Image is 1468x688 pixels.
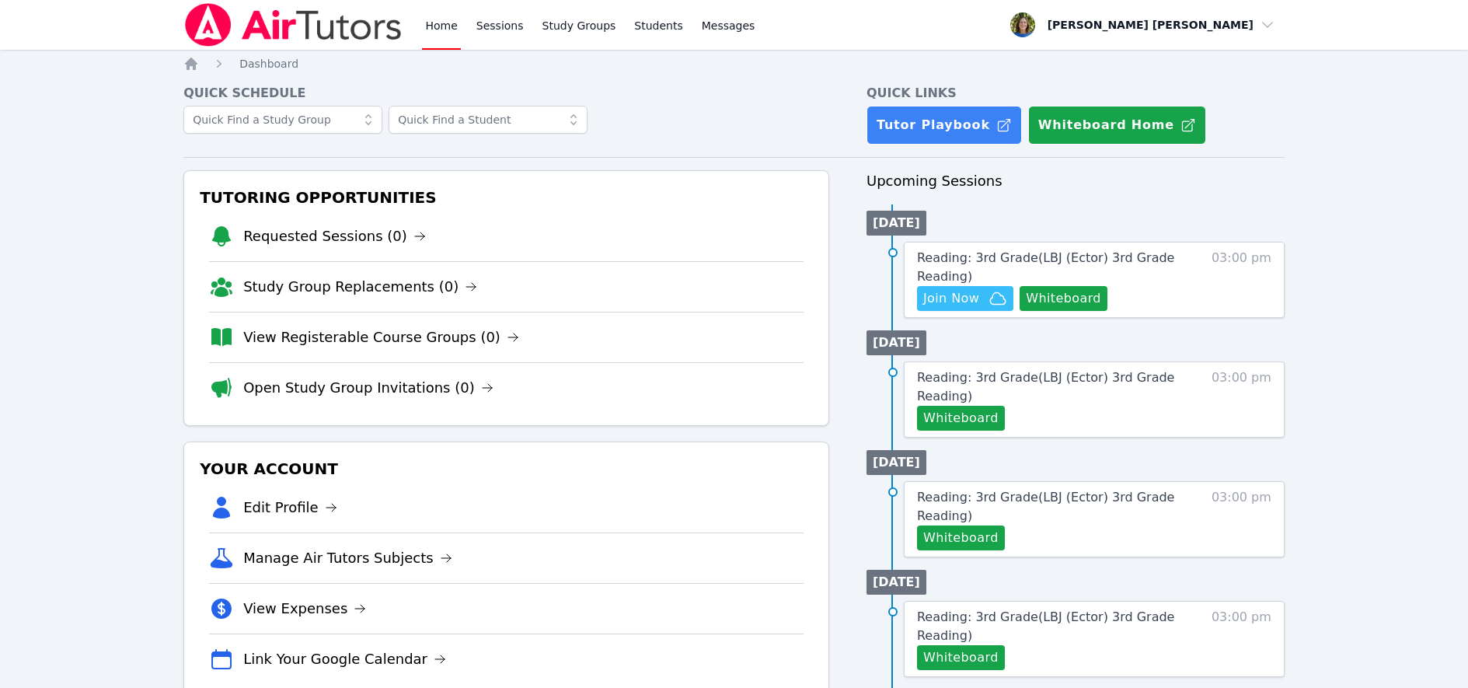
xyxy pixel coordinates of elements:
span: Reading: 3rd Grade ( LBJ (Ector) 3rd Grade Reading ) [917,490,1174,523]
button: Whiteboard [917,526,1005,550]
a: Reading: 3rd Grade(LBJ (Ector) 3rd Grade Reading) [917,249,1183,286]
li: [DATE] [867,211,926,236]
a: Reading: 3rd Grade(LBJ (Ector) 3rd Grade Reading) [917,488,1183,526]
h4: Quick Schedule [183,84,829,103]
a: Reading: 3rd Grade(LBJ (Ector) 3rd Grade Reading) [917,608,1183,645]
a: Open Study Group Invitations (0) [243,377,493,399]
span: 03:00 pm [1212,608,1271,670]
a: Edit Profile [243,497,337,519]
button: Whiteboard [917,645,1005,670]
a: Tutor Playbook [867,106,1022,145]
span: Reading: 3rd Grade ( LBJ (Ector) 3rd Grade Reading ) [917,370,1174,403]
a: View Registerable Course Groups (0) [243,327,519,348]
button: Join Now [917,286,1013,311]
input: Quick Find a Study Group [183,106,382,134]
button: Whiteboard [1020,286,1107,311]
a: Dashboard [239,56,298,72]
a: Manage Air Tutors Subjects [243,547,452,569]
h3: Upcoming Sessions [867,170,1285,192]
span: Join Now [923,289,979,308]
h3: Tutoring Opportunities [197,183,816,211]
a: Requested Sessions (0) [243,225,426,247]
a: Study Group Replacements (0) [243,276,477,298]
nav: Breadcrumb [183,56,1285,72]
span: Reading: 3rd Grade ( LBJ (Ector) 3rd Grade Reading ) [917,250,1174,284]
span: Dashboard [239,58,298,70]
li: [DATE] [867,570,926,595]
img: Air Tutors [183,3,403,47]
li: [DATE] [867,450,926,475]
span: 03:00 pm [1212,368,1271,431]
a: Reading: 3rd Grade(LBJ (Ector) 3rd Grade Reading) [917,368,1183,406]
button: Whiteboard [917,406,1005,431]
span: Reading: 3rd Grade ( LBJ (Ector) 3rd Grade Reading ) [917,609,1174,643]
li: [DATE] [867,330,926,355]
span: 03:00 pm [1212,249,1271,311]
a: Link Your Google Calendar [243,648,446,670]
h3: Your Account [197,455,816,483]
input: Quick Find a Student [389,106,588,134]
h4: Quick Links [867,84,1285,103]
span: 03:00 pm [1212,488,1271,550]
a: View Expenses [243,598,366,620]
button: Whiteboard Home [1028,106,1206,145]
span: Messages [702,18,755,33]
